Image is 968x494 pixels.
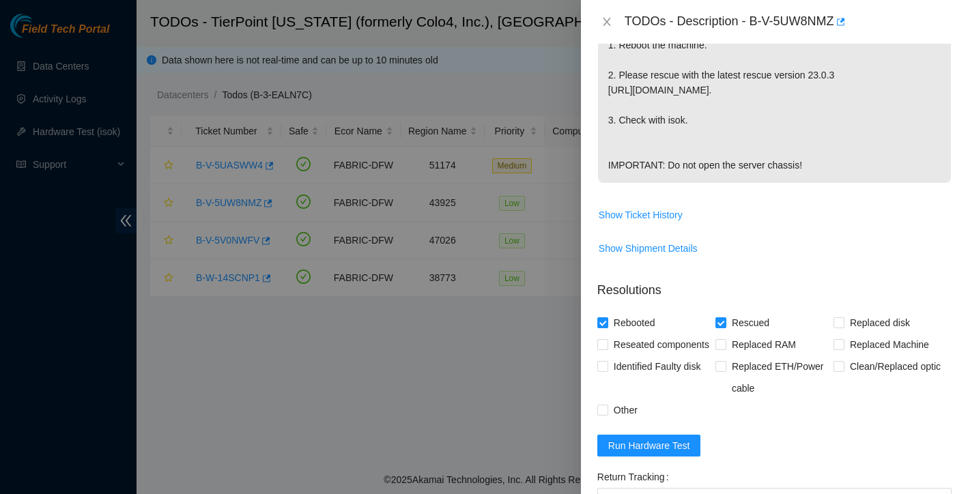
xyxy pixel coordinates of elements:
[597,270,952,300] p: Resolutions
[608,355,707,377] span: Identified Faulty disk
[599,207,683,222] span: Show Ticket History
[598,204,683,226] button: Show Ticket History
[844,312,915,334] span: Replaced disk
[597,435,701,456] button: Run Hardware Test
[601,16,612,27] span: close
[608,312,661,334] span: Rebooted
[597,16,616,29] button: Close
[625,11,952,33] div: TODOs - Description - B-V-5UW8NMZ
[608,334,715,355] span: Reseated components
[608,399,643,421] span: Other
[726,355,834,399] span: Replaced ETH/Power cable
[726,312,775,334] span: Rescued
[726,334,801,355] span: Replaced RAM
[597,466,674,488] label: Return Tracking
[844,355,946,377] span: Clean/Replaced optic
[844,334,935,355] span: Replaced Machine
[598,237,698,259] button: Show Shipment Details
[599,241,698,256] span: Show Shipment Details
[608,438,690,453] span: Run Hardware Test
